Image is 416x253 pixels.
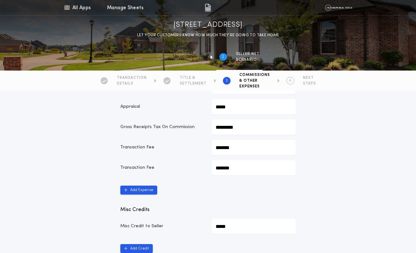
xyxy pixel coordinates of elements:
[289,78,291,83] h2: 4
[236,57,259,62] span: SCENARIO
[205,4,211,11] img: img
[117,75,147,80] span: TRANSACTION
[303,75,316,80] span: NEXT
[236,51,259,57] span: SELLER NET
[120,186,157,195] button: Add Expense
[173,51,203,57] span: Property
[120,144,204,151] p: Transaction Fee
[173,57,203,62] span: information
[325,4,352,11] img: vs-icon
[239,84,270,89] span: EXPENSES
[120,124,204,130] p: Gross Receipts Tax On Commission
[120,206,296,214] p: Misc Credits
[222,54,224,59] h2: 2
[120,104,204,110] p: Appraisal
[117,81,147,86] span: DETAILS
[120,223,204,229] p: Misc Credit to Seller
[137,32,279,38] p: LET YOUR CUSTOMERS KNOW HOW MUCH THEY’RE GOING TO TAKE HOME
[180,75,206,80] span: TITLE &
[225,78,228,83] h2: 3
[120,244,153,253] button: Add Credit
[239,72,270,78] span: COMMISSIONS
[239,78,270,83] span: & OTHER
[303,81,316,86] span: STEPS
[120,165,204,171] p: Transaction Fee
[173,20,243,30] h1: [STREET_ADDRESS]
[180,81,206,86] span: SETTLEMENT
